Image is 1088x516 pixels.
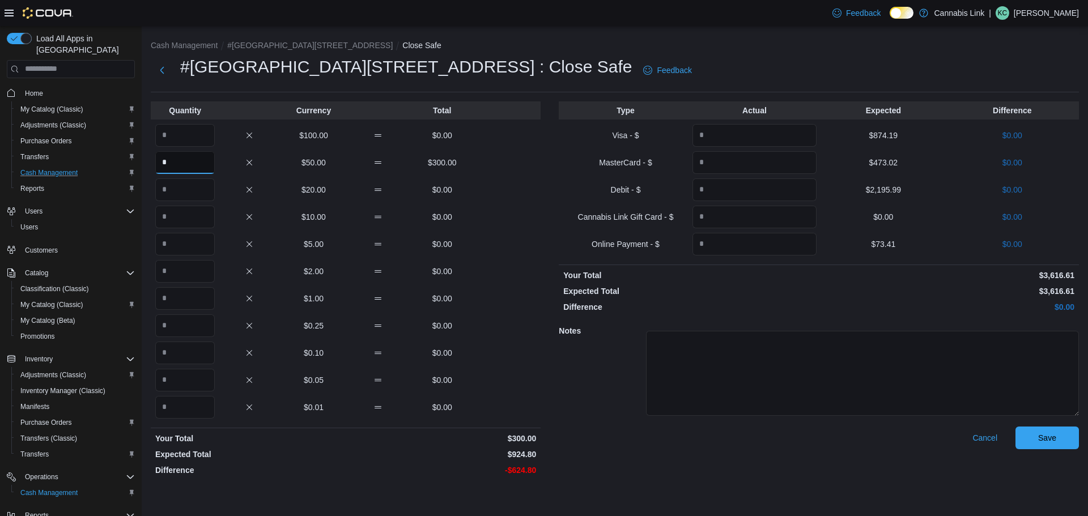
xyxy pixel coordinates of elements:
[972,432,997,443] span: Cancel
[151,41,218,50] button: Cash Management
[11,219,139,235] button: Users
[692,233,817,255] input: Quantity
[2,242,139,258] button: Customers
[16,103,135,116] span: My Catalog (Classic)
[821,130,945,141] p: $874.19
[16,314,80,327] a: My Catalog (Beta)
[284,293,343,304] p: $1.00
[16,400,135,413] span: Manifests
[16,118,135,132] span: Adjustments (Classic)
[16,368,135,382] span: Adjustments (Classic)
[25,89,43,98] span: Home
[563,211,687,223] p: Cannabis Link Gift Card - $
[11,485,139,501] button: Cash Management
[16,368,91,382] a: Adjustments (Classic)
[846,7,881,19] span: Feedback
[1038,432,1056,443] span: Save
[20,152,49,161] span: Transfers
[284,402,343,413] p: $0.01
[155,464,343,476] p: Difference
[692,105,817,116] p: Actual
[16,432,82,445] a: Transfers (Classic)
[16,314,135,327] span: My Catalog (Beta)
[151,40,1079,53] nav: An example of EuiBreadcrumbs
[20,332,55,341] span: Promotions
[998,6,1008,20] span: KC
[16,447,53,461] a: Transfers
[151,59,173,82] button: Next
[11,446,139,462] button: Transfers
[155,287,215,310] input: Quantity
[11,313,139,329] button: My Catalog (Beta)
[227,41,393,50] button: #[GEOGRAPHIC_DATA][STREET_ADDRESS]
[16,282,93,296] a: Classification (Classic)
[20,352,135,366] span: Inventory
[11,117,139,133] button: Adjustments (Classic)
[821,184,945,195] p: $2,195.99
[155,342,215,364] input: Quantity
[155,105,215,116] p: Quantity
[20,316,75,325] span: My Catalog (Beta)
[2,203,139,219] button: Users
[821,238,945,250] p: $73.41
[2,265,139,281] button: Catalog
[16,182,135,195] span: Reports
[20,105,83,114] span: My Catalog (Classic)
[11,399,139,415] button: Manifests
[20,243,135,257] span: Customers
[16,330,135,343] span: Promotions
[16,103,88,116] a: My Catalog (Classic)
[2,85,139,101] button: Home
[563,184,687,195] p: Debit - $
[821,301,1074,313] p: $0.00
[563,130,687,141] p: Visa - $
[950,211,1074,223] p: $0.00
[821,157,945,168] p: $473.02
[155,206,215,228] input: Quantity
[20,300,83,309] span: My Catalog (Classic)
[16,298,135,312] span: My Catalog (Classic)
[20,244,62,257] a: Customers
[16,220,42,234] a: Users
[11,133,139,149] button: Purchase Orders
[890,7,913,19] input: Dark Mode
[11,281,139,297] button: Classification (Classic)
[16,432,135,445] span: Transfers (Classic)
[284,347,343,359] p: $0.10
[16,166,135,180] span: Cash Management
[20,402,49,411] span: Manifests
[563,285,817,297] p: Expected Total
[23,7,73,19] img: Cova
[25,355,53,364] span: Inventory
[16,166,82,180] a: Cash Management
[284,374,343,386] p: $0.05
[968,427,1002,449] button: Cancel
[563,301,817,313] p: Difference
[20,223,38,232] span: Users
[25,207,42,216] span: Users
[657,65,691,76] span: Feedback
[16,384,135,398] span: Inventory Manager (Classic)
[20,370,86,379] span: Adjustments (Classic)
[821,211,945,223] p: $0.00
[20,418,72,427] span: Purchase Orders
[16,330,59,343] a: Promotions
[996,6,1009,20] div: Kayla Chow
[348,433,536,444] p: $300.00
[348,449,536,460] p: $924.80
[821,105,945,116] p: Expected
[284,211,343,223] p: $10.00
[821,285,1074,297] p: $3,616.61
[413,402,472,413] p: $0.00
[25,268,48,278] span: Catalog
[11,181,139,197] button: Reports
[20,87,48,100] a: Home
[413,266,472,277] p: $0.00
[16,486,135,500] span: Cash Management
[155,369,215,391] input: Quantity
[692,178,817,201] input: Quantity
[950,105,1074,116] p: Difference
[1014,6,1079,20] p: [PERSON_NAME]
[413,293,472,304] p: $0.00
